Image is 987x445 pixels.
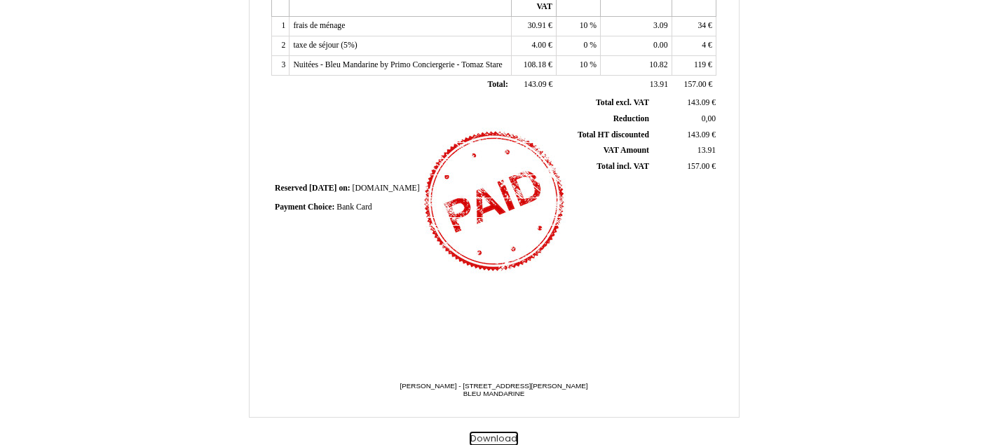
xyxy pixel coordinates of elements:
[293,21,345,30] span: frais de ménage
[275,184,307,193] span: Reserved
[697,21,706,30] span: 34
[687,162,709,171] span: 157.00
[512,75,556,95] td: €
[524,60,546,69] span: 108.18
[672,75,716,95] td: €
[584,41,588,50] span: 0
[336,203,372,212] span: Bank Card
[653,21,667,30] span: 3.09
[532,41,546,50] span: 4.00
[604,146,649,155] span: VAT Amount
[649,60,667,69] span: 10.82
[309,184,336,193] span: [DATE]
[687,130,709,139] span: 143.09
[697,146,716,155] span: 13.91
[597,162,649,171] span: Total incl. VAT
[512,17,556,36] td: €
[702,41,706,50] span: 4
[580,60,588,69] span: 10
[487,80,508,89] span: Total:
[652,95,719,111] td: €
[650,80,668,89] span: 13.91
[687,98,709,107] span: 143.09
[672,36,716,56] td: €
[556,55,600,75] td: %
[672,17,716,36] td: €
[400,382,587,390] span: [PERSON_NAME] - [STREET_ADDRESS][PERSON_NAME]
[702,114,716,123] span: 0,00
[672,55,716,75] td: €
[580,21,588,30] span: 10
[528,21,546,30] span: 30.91
[596,98,649,107] span: Total excl. VAT
[272,17,290,36] td: 1
[652,159,719,175] td: €
[556,17,600,36] td: %
[463,390,525,397] span: BLEU MANDARINE
[524,80,546,89] span: 143.09
[653,41,667,50] span: 0.00
[512,55,556,75] td: €
[293,41,357,50] span: taxe de séjour (5%)
[272,55,290,75] td: 3
[694,60,706,69] span: 119
[275,203,334,212] span: Payment Choice:
[556,36,600,56] td: %
[684,80,707,89] span: 157.00
[339,184,350,193] span: on:
[512,36,556,56] td: €
[578,130,649,139] span: Total HT discounted
[613,114,649,123] span: Reduction
[272,36,290,56] td: 2
[293,60,502,69] span: Nuitées - Bleu Mandarine by Primo Conciergerie - Tomaz Stare
[652,127,719,143] td: €
[353,184,420,193] span: [DOMAIN_NAME]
